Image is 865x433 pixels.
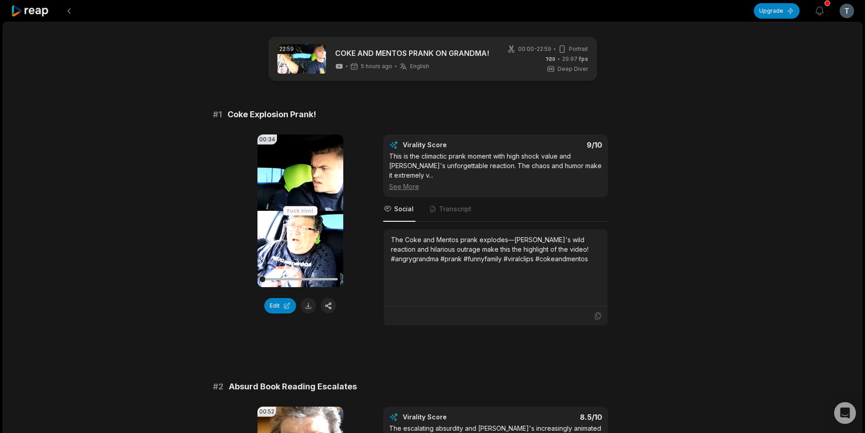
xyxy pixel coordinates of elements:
[518,45,551,53] span: 00:00 - 22:59
[361,63,392,70] span: 5 hours ago
[579,55,588,62] span: fps
[403,140,500,149] div: Virality Score
[213,380,223,393] span: # 2
[504,140,602,149] div: 9 /10
[264,298,296,314] button: Edit
[569,45,588,53] span: Portrait
[335,48,489,59] a: COKE AND MENTOS PRANK ON GRANDMA!
[558,65,588,73] span: Deep Diver
[383,197,608,222] nav: Tabs
[394,204,414,214] span: Social
[389,182,602,191] div: See More
[389,151,602,191] div: This is the climactic prank moment with high shock value and [PERSON_NAME]'s unforgettable reacti...
[257,134,343,287] video: Your browser does not support mp4 format.
[391,235,600,264] div: The Coke and Mentos prank explodes—[PERSON_NAME]'s wild reaction and hilarious outrage make this ...
[754,3,800,19] button: Upgrade
[229,380,357,393] span: Absurd Book Reading Escalates
[439,204,471,214] span: Transcript
[562,55,588,63] span: 29.97
[410,63,429,70] span: English
[213,108,222,121] span: # 1
[504,413,602,422] div: 8.5 /10
[403,413,500,422] div: Virality Score
[227,108,316,121] span: Coke Explosion Prank!
[834,402,856,424] div: Open Intercom Messenger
